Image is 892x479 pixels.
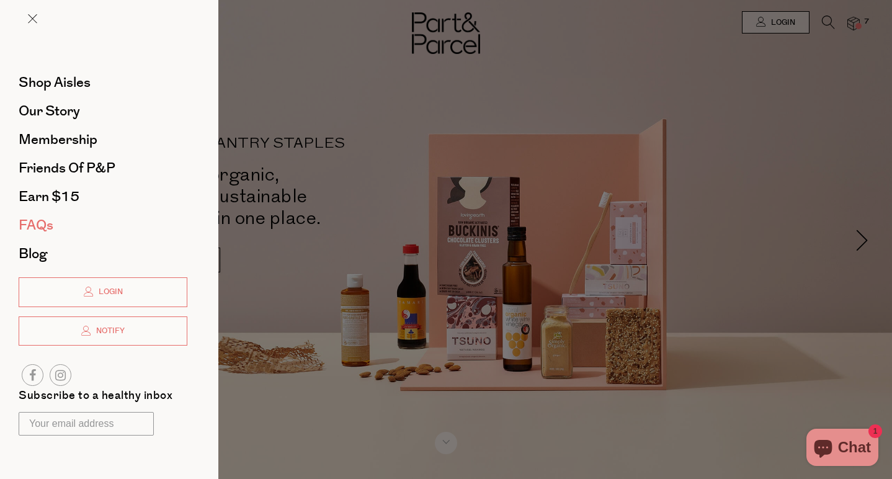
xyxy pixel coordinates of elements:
[19,76,187,89] a: Shop Aisles
[19,187,79,207] span: Earn $15
[19,158,115,178] span: Friends of P&P
[96,287,123,297] span: Login
[19,247,187,261] a: Blog
[19,412,154,436] input: Your email address
[19,104,187,118] a: Our Story
[803,429,882,469] inbox-online-store-chat: Shopify online store chat
[19,390,172,406] label: Subscribe to a healthy inbox
[19,73,91,92] span: Shop Aisles
[19,244,47,264] span: Blog
[93,326,125,336] span: Notify
[19,215,53,235] span: FAQs
[19,277,187,307] a: Login
[19,190,187,204] a: Earn $15
[19,316,187,346] a: Notify
[19,161,187,175] a: Friends of P&P
[19,130,97,150] span: Membership
[19,133,187,146] a: Membership
[19,218,187,232] a: FAQs
[19,101,80,121] span: Our Story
